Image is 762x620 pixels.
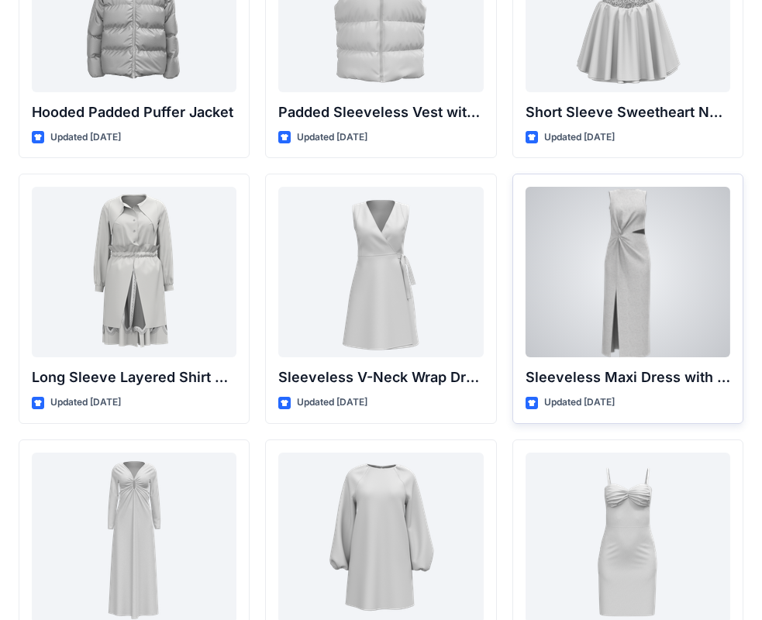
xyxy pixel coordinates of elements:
[526,102,730,123] p: Short Sleeve Sweetheart Neckline Mini Dress with Textured Bodice
[50,129,121,146] p: Updated [DATE]
[526,187,730,357] a: Sleeveless Maxi Dress with Twist Detail and Slit
[297,394,367,411] p: Updated [DATE]
[526,367,730,388] p: Sleeveless Maxi Dress with Twist Detail and Slit
[32,102,236,123] p: Hooded Padded Puffer Jacket
[544,129,615,146] p: Updated [DATE]
[544,394,615,411] p: Updated [DATE]
[32,367,236,388] p: Long Sleeve Layered Shirt Dress with Drawstring Waist
[50,394,121,411] p: Updated [DATE]
[278,102,483,123] p: Padded Sleeveless Vest with Stand Collar
[278,187,483,357] a: Sleeveless V-Neck Wrap Dress
[32,187,236,357] a: Long Sleeve Layered Shirt Dress with Drawstring Waist
[278,367,483,388] p: Sleeveless V-Neck Wrap Dress
[297,129,367,146] p: Updated [DATE]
